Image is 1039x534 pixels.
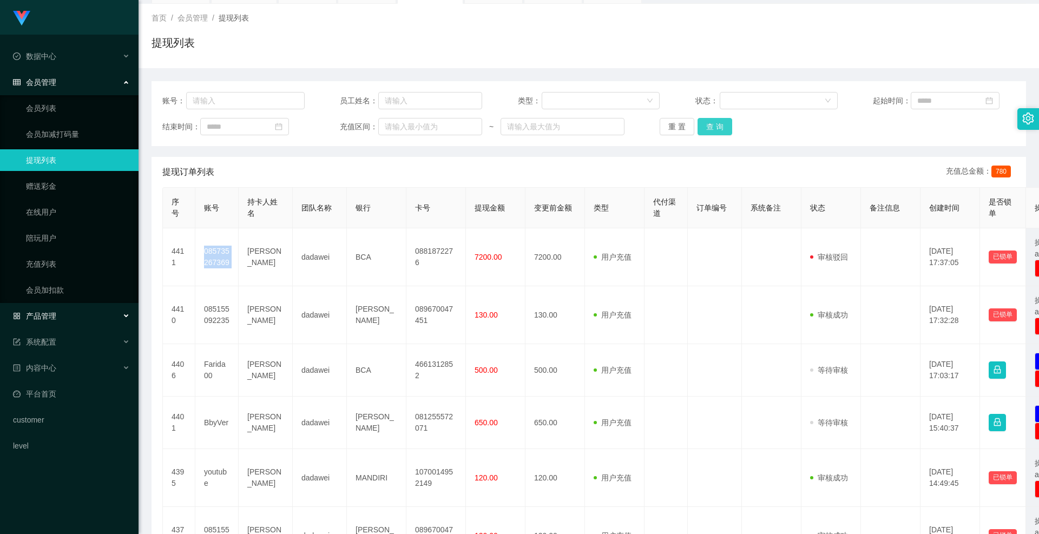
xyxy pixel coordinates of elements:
[162,95,186,107] span: 账号：
[378,118,482,135] input: 请输入最小值为
[26,149,130,171] a: 提现列表
[406,344,466,397] td: 4661312852
[26,279,130,301] a: 会员加扣款
[873,95,911,107] span: 起始时间：
[989,414,1006,431] button: 图标: lock
[13,52,56,61] span: 数据中心
[698,118,732,135] button: 查 询
[301,203,332,212] span: 团队名称
[594,473,632,482] span: 用户充值
[810,203,825,212] span: 状态
[195,228,239,286] td: 085735267369
[293,286,347,344] td: dadawei
[594,253,632,261] span: 用户充值
[525,286,585,344] td: 130.00
[482,121,501,133] span: ~
[26,227,130,249] a: 陪玩用户
[594,366,632,374] span: 用户充值
[13,364,56,372] span: 内容中心
[406,228,466,286] td: 0881872276
[406,449,466,507] td: 1070014952149
[475,311,498,319] span: 130.00
[347,228,406,286] td: BCA
[152,35,195,51] h1: 提现列表
[212,14,214,22] span: /
[985,97,993,104] i: 图标: calendar
[163,397,195,449] td: 4401
[989,471,1017,484] button: 已锁单
[1022,113,1034,124] i: 图标: setting
[518,95,542,107] span: 类型：
[171,14,173,22] span: /
[525,228,585,286] td: 7200.00
[293,344,347,397] td: dadawei
[239,344,293,397] td: [PERSON_NAME]
[594,418,632,427] span: 用户充值
[162,166,214,179] span: 提现订单列表
[989,197,1011,217] span: 是否锁单
[870,203,900,212] span: 备注信息
[13,312,56,320] span: 产品管理
[347,286,406,344] td: [PERSON_NAME]
[239,286,293,344] td: [PERSON_NAME]
[810,418,848,427] span: 等待审核
[810,253,848,261] span: 审核驳回
[163,286,195,344] td: 4410
[13,312,21,320] i: 图标: appstore-o
[920,449,980,507] td: [DATE] 14:49:45
[989,361,1006,379] button: 图标: lock
[152,14,167,22] span: 首页
[660,118,694,135] button: 重 置
[653,197,676,217] span: 代付渠道
[378,92,482,109] input: 请输入
[293,449,347,507] td: dadawei
[247,197,278,217] span: 持卡人姓名
[525,397,585,449] td: 650.00
[825,97,831,105] i: 图标: down
[525,449,585,507] td: 120.00
[347,397,406,449] td: [PERSON_NAME]
[647,97,653,105] i: 图标: down
[751,203,781,212] span: 系统备注
[989,308,1017,321] button: 已锁单
[594,203,609,212] span: 类型
[594,311,632,319] span: 用户充值
[695,95,720,107] span: 状态：
[946,166,1015,179] div: 充值总金额：
[186,92,305,109] input: 请输入
[13,435,130,457] a: level
[525,344,585,397] td: 500.00
[920,228,980,286] td: [DATE] 17:37:05
[195,449,239,507] td: youtube
[415,203,430,212] span: 卡号
[810,311,848,319] span: 审核成功
[26,97,130,119] a: 会员列表
[13,78,21,86] i: 图标: table
[475,203,505,212] span: 提现金额
[475,473,498,482] span: 120.00
[920,286,980,344] td: [DATE] 17:32:28
[696,203,727,212] span: 订单编号
[293,397,347,449] td: dadawei
[989,250,1017,263] button: 已锁单
[239,228,293,286] td: [PERSON_NAME]
[929,203,959,212] span: 创建时间
[195,344,239,397] td: Farida00
[239,449,293,507] td: [PERSON_NAME]
[475,366,498,374] span: 500.00
[13,364,21,372] i: 图标: profile
[13,383,130,405] a: 图标: dashboard平台首页
[195,397,239,449] td: BbyVer
[172,197,179,217] span: 序号
[475,253,502,261] span: 7200.00
[26,253,130,275] a: 充值列表
[501,118,624,135] input: 请输入最大值为
[347,344,406,397] td: BCA
[347,449,406,507] td: MANDIRI
[13,52,21,60] i: 图标: check-circle-o
[239,397,293,449] td: [PERSON_NAME]
[13,11,30,26] img: logo.9652507e.png
[406,397,466,449] td: 081255572071
[163,449,195,507] td: 4395
[13,338,56,346] span: 系统配置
